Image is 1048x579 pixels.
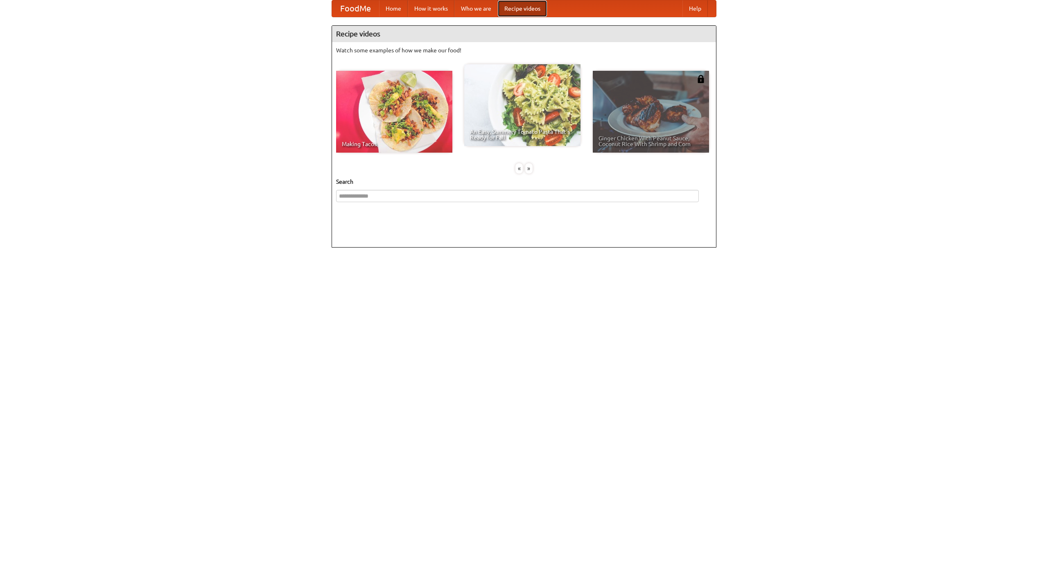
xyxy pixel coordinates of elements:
a: An Easy, Summery Tomato Pasta That's Ready for Fall [464,64,580,146]
div: » [525,163,533,173]
a: FoodMe [332,0,379,17]
img: 483408.png [697,75,705,83]
a: Making Tacos [336,71,452,153]
p: Watch some examples of how we make our food! [336,46,712,54]
h5: Search [336,178,712,186]
a: Home [379,0,408,17]
a: Who we are [454,0,498,17]
a: Help [682,0,708,17]
span: An Easy, Summery Tomato Pasta That's Ready for Fall [470,129,575,140]
a: Recipe videos [498,0,547,17]
span: Making Tacos [342,141,447,147]
h4: Recipe videos [332,26,716,42]
div: « [515,163,523,173]
a: How it works [408,0,454,17]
